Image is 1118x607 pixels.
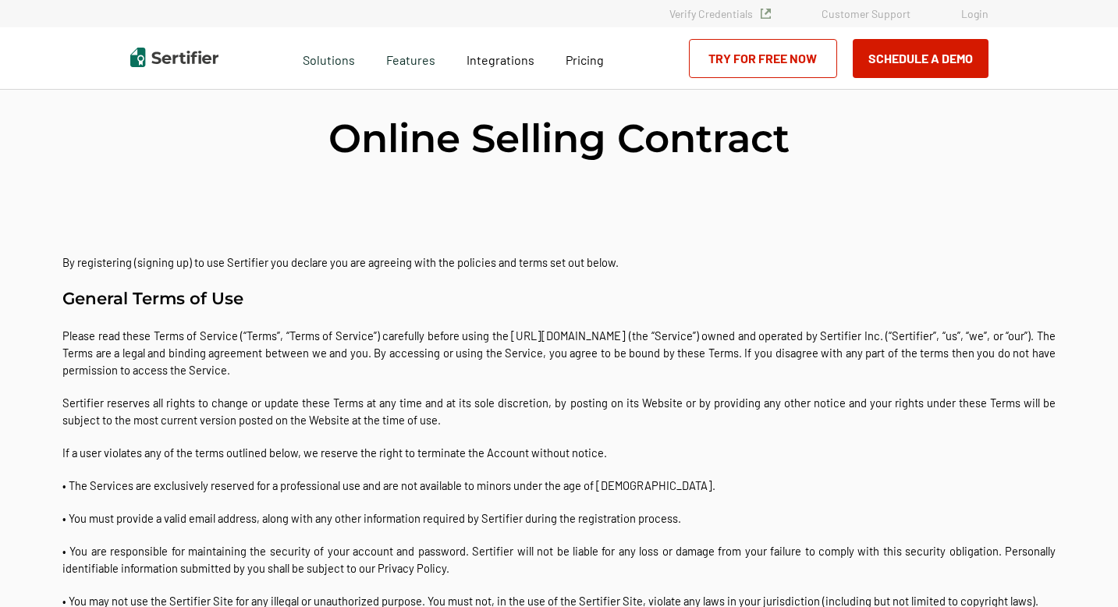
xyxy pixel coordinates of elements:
[467,48,534,68] a: Integrations
[62,394,1056,428] p: Sertifier reserves all rights to change or update these Terms at any time and at its sole discret...
[467,52,534,67] span: Integrations
[62,286,1056,311] h2: General Terms of Use
[761,9,771,19] img: Verified
[566,52,604,67] span: Pricing
[62,327,1056,378] p: Please read these Terms of Service (“Terms”, “Terms of Service”) carefully before using the [URL]...
[62,477,1056,494] p: • The Services are exclusively reserved for a professional use and are not available to minors un...
[689,39,837,78] a: Try for Free Now
[822,7,910,20] a: Customer Support
[386,48,435,68] span: Features
[62,542,1056,577] p: • You are responsible for maintaining the security of your account and password. Sertifier will n...
[130,48,218,67] img: Sertifier | Digital Credentialing Platform
[669,7,771,20] a: Verify Credentials
[328,113,790,164] h1: Online Selling Contract
[62,444,1056,461] p: If a user violates any of the terms outlined below, we reserve the right to terminate the Account...
[62,254,1056,271] p: By registering (signing up) to use Sertifier you declare you are agreeing with the policies and t...
[566,48,604,68] a: Pricing
[62,509,1056,527] p: • You must provide a valid email address, along with any other information required by Sertifier ...
[303,48,355,68] span: Solutions
[961,7,988,20] a: Login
